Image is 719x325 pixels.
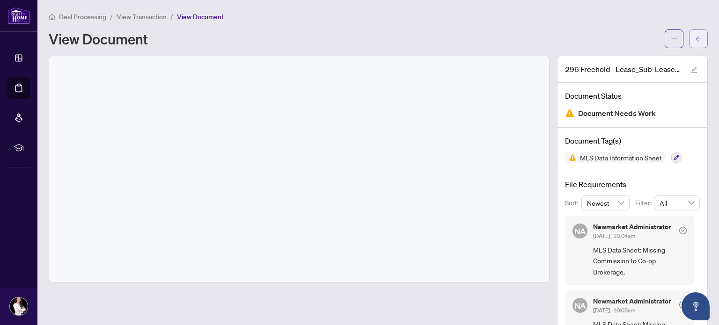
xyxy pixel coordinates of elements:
[170,11,173,22] li: /
[679,301,687,309] span: check-circle
[682,292,710,320] button: Open asap
[593,232,635,239] span: [DATE], 10:04am
[565,152,576,163] img: Status Icon
[593,224,671,230] h5: Newmarket Administrator
[593,245,687,277] span: MLS Data Sheet: Missing Commission to Co-op Brokerage.
[593,307,635,314] span: [DATE], 10:03am
[695,36,702,42] span: arrow-left
[117,13,167,21] span: View Transaction
[10,297,28,315] img: Profile Icon
[565,64,682,75] span: 296 Freehold - Lease_Sub-Lease MLS Data Information Form - PropTx-OREA_[DATE] 22_37_06.pdf
[565,90,700,101] h4: Document Status
[587,196,624,210] span: Newest
[671,36,677,42] span: ellipsis
[574,299,586,311] span: NA
[593,298,671,304] h5: Newmarket Administrator
[110,11,113,22] li: /
[578,107,656,120] span: Document Needs Work
[49,14,55,20] span: home
[59,13,106,21] span: Deal Processing
[565,198,581,208] p: Sort:
[565,135,700,146] h4: Document Tag(s)
[565,108,574,118] img: Document Status
[635,198,654,208] p: Filter:
[679,227,687,234] span: check-circle
[574,224,586,237] span: NA
[565,179,700,190] h4: File Requirements
[691,66,697,73] span: edit
[177,13,224,21] span: View Document
[7,7,30,24] img: logo
[49,31,148,46] h1: View Document
[576,154,666,161] span: MLS Data Information Sheet
[660,196,694,210] span: All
